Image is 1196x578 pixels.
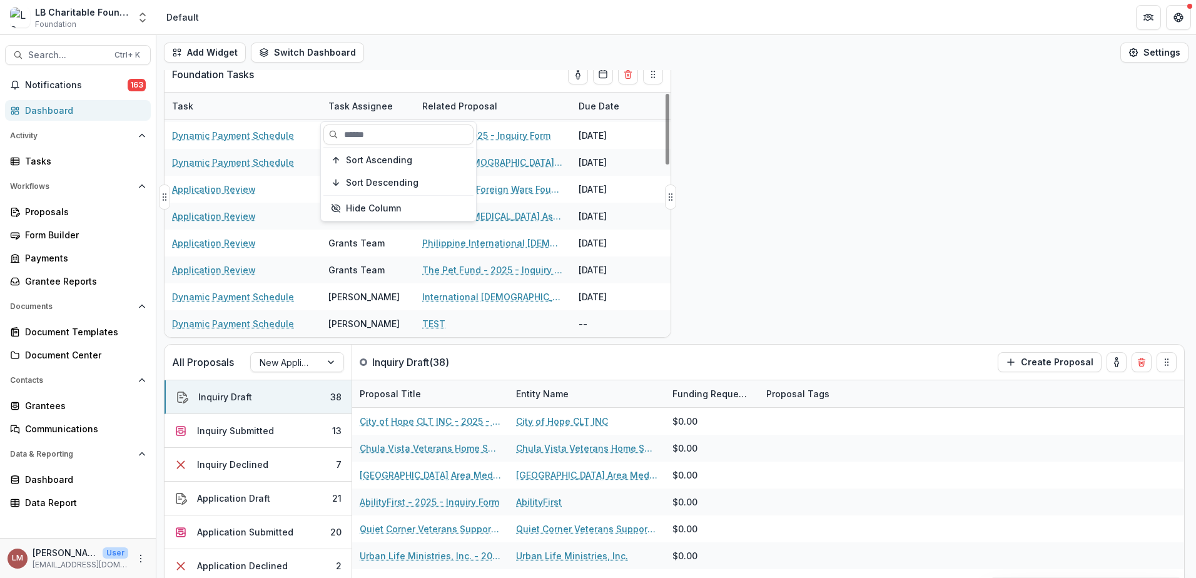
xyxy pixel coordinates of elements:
button: Drag [159,185,170,210]
div: [PERSON_NAME] [328,290,400,303]
div: Communications [25,422,141,435]
span: Sort Descending [346,178,418,188]
a: Document Templates [5,322,151,342]
div: [DATE] [571,230,665,256]
span: Notifications [25,80,128,91]
div: Default [166,11,199,24]
a: Application Review [172,236,256,250]
a: AbilityFirst [516,495,562,509]
p: Inquiry Draft ( 38 ) [372,355,466,370]
span: Search... [28,50,107,61]
a: Dynamic Payment Schedule [172,290,294,303]
div: Grantees [25,399,141,412]
a: Love of [DEMOGRAPHIC_DATA] [[DEMOGRAPHIC_DATA]] Fellowship - 2025 - Grant Funding Request Require... [422,156,564,169]
a: [GEOGRAPHIC_DATA] Area Medical Assistance Corporation [516,469,657,482]
div: Funding Requested [665,387,759,400]
div: Task Assignee [321,99,400,113]
span: Data & Reporting [10,450,133,459]
button: Sort Descending [323,173,474,193]
div: Ctrl + K [112,48,143,62]
a: Dynamic Payment Schedule [172,129,294,142]
button: Sort Ascending [323,150,474,170]
a: Urban Life Ministries, Inc. [516,549,628,562]
div: $0.00 [672,415,697,428]
button: Inquiry Draft38 [165,380,352,414]
a: 3XL INC - 2025 - Inquiry Form [422,129,550,142]
div: Related Proposal [415,93,571,119]
div: [DATE] [571,122,665,149]
div: 7 [336,458,342,471]
span: Foundation [35,19,76,30]
a: Form Builder [5,225,151,245]
div: Grantee Reports [25,275,141,288]
a: Dashboard [5,469,151,490]
button: Open Workflows [5,176,151,196]
button: Delete card [1132,352,1152,372]
a: Payments [5,248,151,268]
div: $0.00 [672,495,697,509]
a: Urban Life Ministries, Inc. - 2025 - Inquiry Form [360,549,501,562]
div: Related Proposal [415,99,505,113]
div: Task [165,93,321,119]
span: Workflows [10,182,133,191]
div: Form Builder [25,228,141,241]
span: 163 [128,79,146,91]
button: Get Help [1166,5,1191,30]
a: Application Review [172,210,256,223]
div: [DATE] [571,176,665,203]
button: More [133,551,148,566]
div: -- [571,310,665,337]
div: $0.00 [672,549,697,562]
button: Open Contacts [5,370,151,390]
a: Dynamic Payment Schedule [172,156,294,169]
div: Tasks [25,155,141,168]
button: Notifications163 [5,75,151,95]
button: Hide Column [323,198,474,218]
button: Add Widget [164,43,246,63]
button: Application Submitted20 [165,515,352,549]
button: Inquiry Submitted13 [165,414,352,448]
div: Dashboard [25,104,141,117]
div: Entity Name [509,380,665,407]
a: Grantees [5,395,151,416]
a: Data Report [5,492,151,513]
a: Veterans of Foreign Wars Foundation - 2025 - Inquiry Form [422,183,564,196]
p: User [103,547,128,559]
button: Search... [5,45,151,65]
a: [GEOGRAPHIC_DATA] Area Medical Assistance Corporation - 2025 - Inquiry Form [360,469,501,482]
a: Proposals [5,201,151,222]
div: [DATE] [571,149,665,176]
a: Document Center [5,345,151,365]
span: Activity [10,131,133,140]
div: Inquiry Draft [198,390,252,403]
div: Proposal Tags [759,380,915,407]
button: Delete card [618,64,638,84]
a: Children's [MEDICAL_DATA] Association - 2025 - Inquiry Form [422,210,564,223]
a: TEST [422,317,445,330]
a: Philippine International [DEMOGRAPHIC_DATA] Fellowship - 2025 - Inquiry Form [422,236,564,250]
button: Settings [1120,43,1188,63]
button: Drag [1157,352,1177,372]
nav: breadcrumb [161,8,204,26]
div: Funding Requested [665,380,759,407]
button: Open Documents [5,297,151,317]
div: Loida Mendoza [12,554,23,562]
div: Document Center [25,348,141,362]
div: Dashboard [25,473,141,486]
div: Proposal Tags [759,387,837,400]
div: Task [165,99,201,113]
div: $0.00 [672,442,697,455]
a: City of Hope CLT INC [516,415,608,428]
div: Proposal Title [352,387,428,400]
div: $0.00 [672,522,697,535]
a: Grantee Reports [5,271,151,292]
a: Application Review [172,183,256,196]
button: toggle-assigned-to-me [568,64,588,84]
div: 2 [336,559,342,572]
p: [EMAIL_ADDRESS][DOMAIN_NAME] [33,559,128,570]
a: Quiet Corner Veterans Support Coalition - 2025 - Inquiry Form [360,522,501,535]
button: Create Proposal [998,352,1102,372]
div: Document Templates [25,325,141,338]
div: LB Charitable Foundation [35,6,129,19]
